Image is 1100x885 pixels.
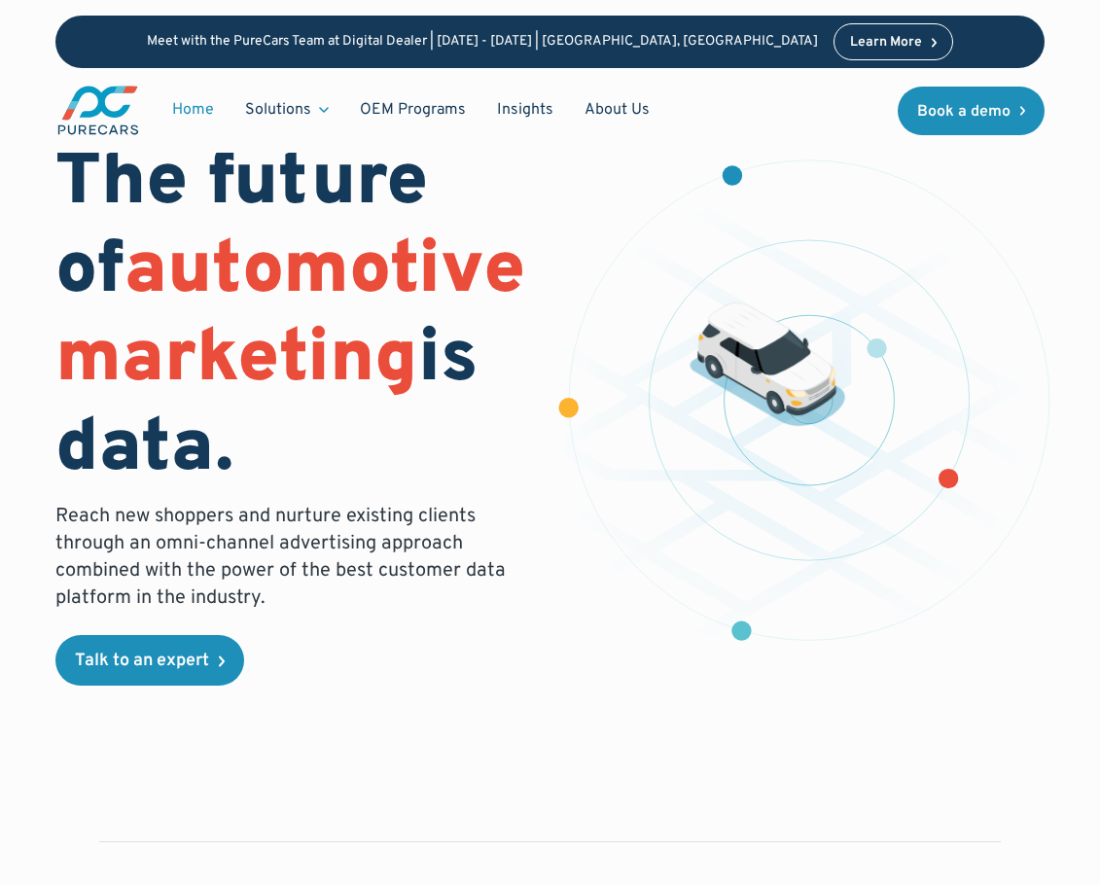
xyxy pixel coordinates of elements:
div: Book a demo [917,104,1011,120]
p: Reach new shoppers and nurture existing clients through an omni-channel advertising approach comb... [55,503,527,612]
img: illustration of a vehicle [690,302,845,426]
div: Solutions [230,91,344,128]
a: Learn More [834,23,954,60]
div: Talk to an expert [75,653,209,670]
a: Home [157,91,230,128]
a: Insights [481,91,569,128]
div: Solutions [245,99,311,121]
a: Talk to an expert [55,635,244,686]
a: main [55,84,141,137]
span: automotive marketing [55,226,525,407]
a: Book a demo [898,87,1046,135]
h1: The future of is data. [55,140,527,495]
a: OEM Programs [344,91,481,128]
div: Learn More [850,36,922,50]
a: About Us [569,91,665,128]
img: purecars logo [55,84,141,137]
p: Meet with the PureCars Team at Digital Dealer | [DATE] - [DATE] | [GEOGRAPHIC_DATA], [GEOGRAPHIC_... [147,34,818,51]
